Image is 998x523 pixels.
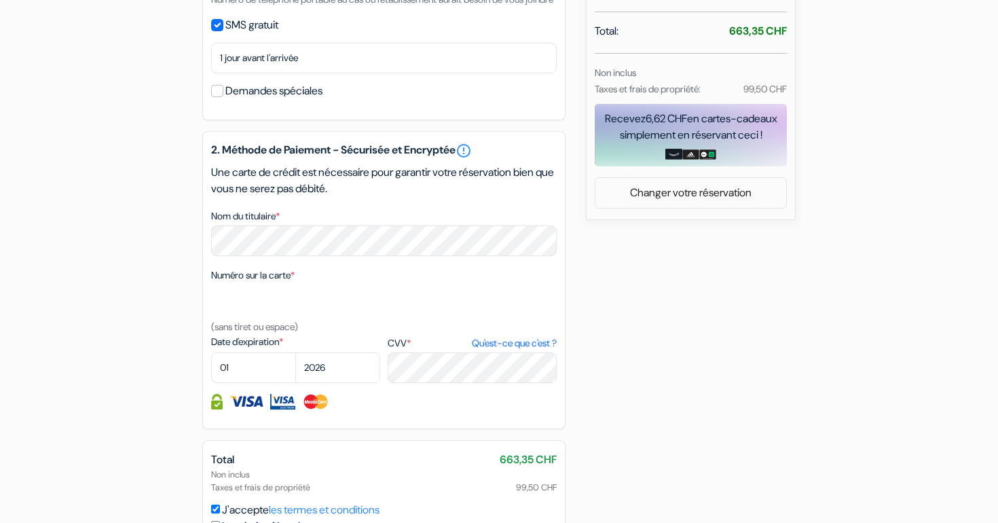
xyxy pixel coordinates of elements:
label: Numéro sur la carte [211,268,295,283]
label: SMS gratuit [225,16,278,35]
small: (sans tiret ou espace) [211,321,298,333]
label: Date d'expiration [211,335,380,349]
small: Non inclus [595,67,636,79]
a: error_outline [456,143,472,159]
a: Changer votre réservation [595,180,786,206]
p: Une carte de crédit est nécessaire pour garantir votre réservation bien que vous ne serez pas déb... [211,164,557,197]
label: CVV [388,336,557,350]
img: uber-uber-eats-card.png [699,149,716,160]
small: Taxes et frais de propriété: [595,83,701,95]
small: 99,50 CHF [743,83,787,95]
span: 663,35 CHF [500,452,557,468]
img: Master Card [302,394,330,410]
span: 99,50 CHF [516,481,557,494]
span: 6,62 CHF [646,111,687,126]
label: J'accepte [222,502,380,518]
a: Qu'est-ce que c'est ? [472,336,557,350]
span: Total: [595,23,618,39]
label: Nom du titulaire [211,209,280,223]
img: Information de carte de crédit entièrement encryptée et sécurisée [211,394,223,410]
img: amazon-card-no-text.png [665,149,682,160]
a: les termes et conditions [269,503,380,517]
img: Visa Electron [270,394,295,410]
label: Demandes spéciales [225,82,322,101]
h5: 2. Méthode de Paiement - Sécurisée et Encryptée [211,143,557,159]
img: Visa [229,394,263,410]
div: Recevez en cartes-cadeaux simplement en réservant ceci ! [595,111,787,143]
strong: 663,35 CHF [729,24,787,38]
img: adidas-card.png [682,149,699,160]
div: Non inclus Taxes et frais de propriété [211,468,557,494]
span: Total [211,452,234,467]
